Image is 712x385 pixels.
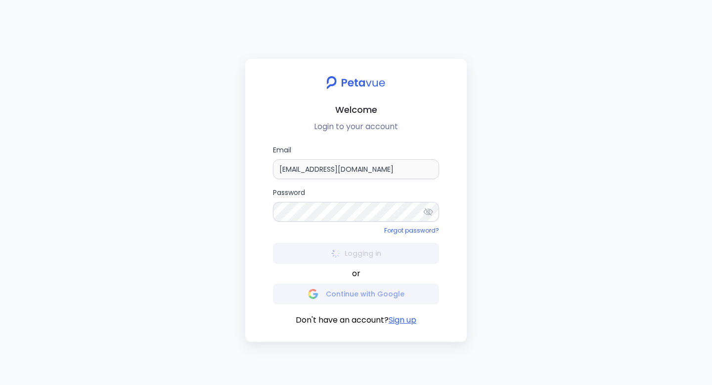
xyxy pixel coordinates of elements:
[273,144,439,179] label: Email
[273,187,439,222] label: Password
[320,71,392,95] img: petavue logo
[352,268,360,280] span: or
[273,159,439,179] input: Email
[253,102,459,117] h2: Welcome
[389,314,416,326] button: Sign up
[384,226,439,235] a: Forgot password?
[273,202,439,222] input: Password
[253,121,459,133] p: Login to your account
[296,314,389,326] span: Don't have an account?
